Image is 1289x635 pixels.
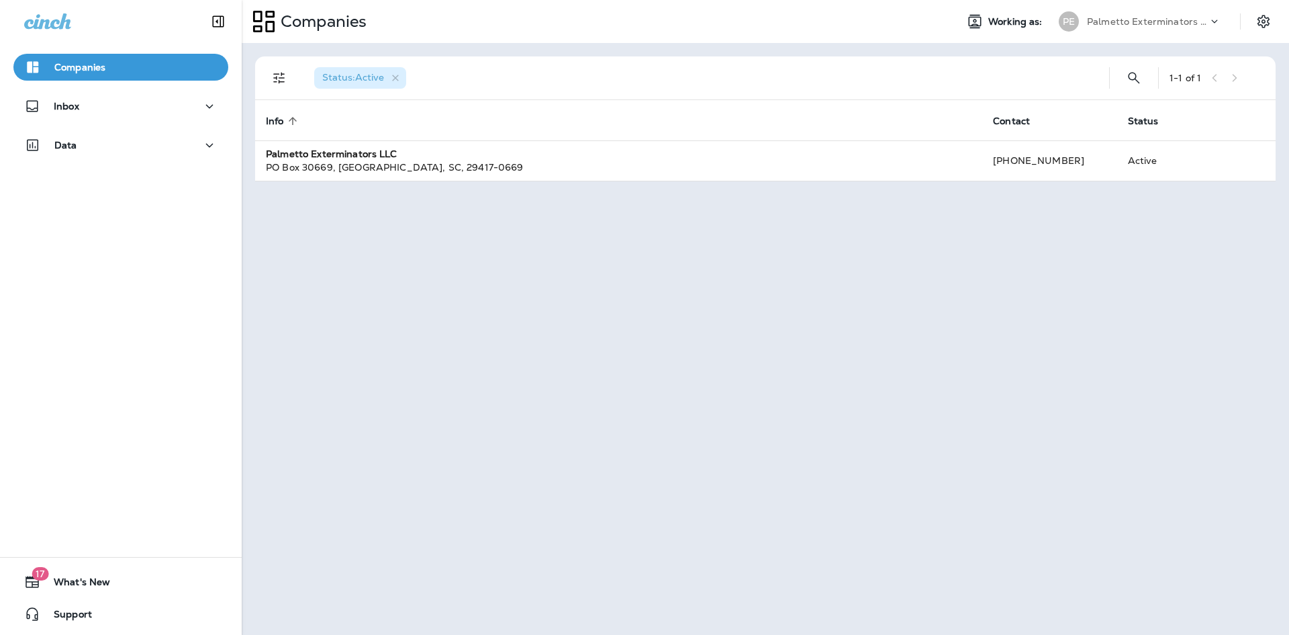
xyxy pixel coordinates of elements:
p: Palmetto Exterminators LLC [1087,16,1208,27]
div: 1 - 1 of 1 [1169,73,1201,83]
button: Companies [13,54,228,81]
span: Status [1128,115,1176,127]
span: Info [266,116,284,127]
button: Support [13,601,228,628]
span: 17 [32,567,48,581]
button: Data [13,132,228,159]
p: Inbox [54,101,79,112]
span: Contact [993,116,1030,127]
span: Status : Active [322,71,384,83]
strong: Palmetto Exterminators LLC [266,148,397,160]
button: Collapse Sidebar [199,8,237,35]
button: 17What's New [13,568,228,595]
span: What's New [40,577,110,593]
p: Companies [54,62,105,73]
span: Info [266,115,301,127]
span: Contact [993,115,1047,127]
button: Search Companies [1120,65,1147,91]
p: Data [54,140,77,151]
td: Active [1117,140,1203,181]
div: PE [1059,11,1079,32]
span: Working as: [988,16,1045,28]
span: Support [40,609,92,625]
button: Settings [1251,9,1276,34]
td: [PHONE_NUMBER] [982,140,1116,181]
div: Status:Active [314,67,406,89]
button: Filters [266,65,293,91]
span: Status [1128,116,1159,127]
button: Inbox [13,93,228,120]
div: PO Box 30669 , [GEOGRAPHIC_DATA] , SC , 29417-0669 [266,161,971,174]
p: Companies [275,11,367,32]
